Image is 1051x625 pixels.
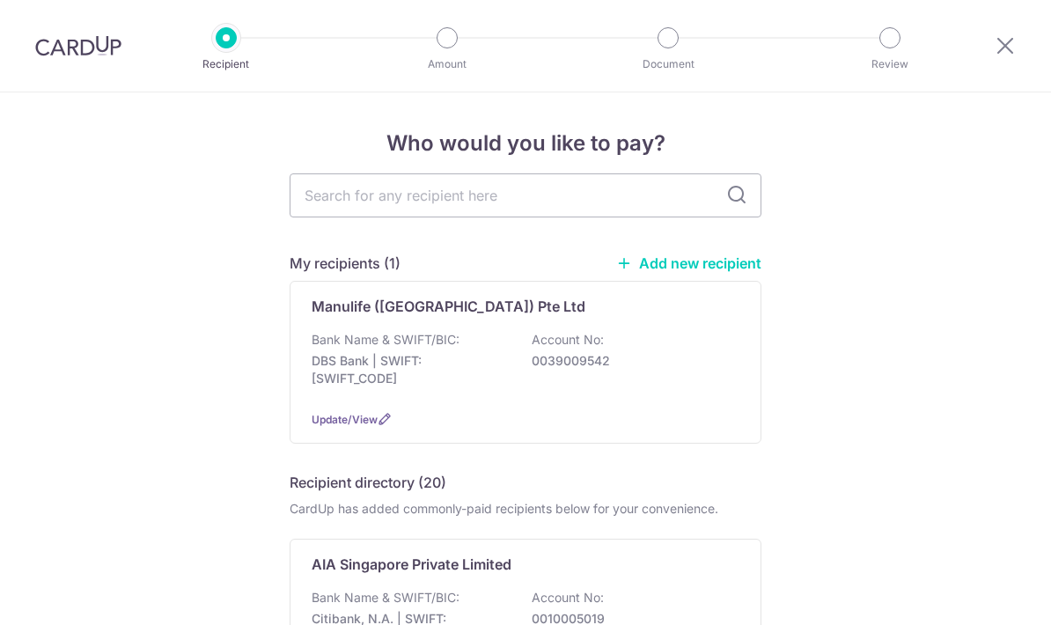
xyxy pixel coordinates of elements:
p: DBS Bank | SWIFT: [SWIFT_CODE] [312,352,509,387]
input: Search for any recipient here [290,173,761,217]
h5: Recipient directory (20) [290,472,446,493]
img: CardUp [35,35,121,56]
p: Amount [382,55,512,73]
h4: Who would you like to pay? [290,128,761,159]
p: Document [603,55,733,73]
p: Recipient [161,55,291,73]
p: 0039009542 [532,352,729,370]
p: Manulife ([GEOGRAPHIC_DATA]) Pte Ltd [312,296,585,317]
div: CardUp has added commonly-paid recipients below for your convenience. [290,500,761,518]
a: Update/View [312,413,378,426]
p: AIA Singapore Private Limited [312,554,511,575]
p: Account No: [532,589,604,607]
p: Account No: [532,331,604,349]
p: Bank Name & SWIFT/BIC: [312,331,459,349]
h5: My recipients (1) [290,253,401,274]
p: Bank Name & SWIFT/BIC: [312,589,459,607]
p: Review [825,55,955,73]
a: Add new recipient [616,254,761,272]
